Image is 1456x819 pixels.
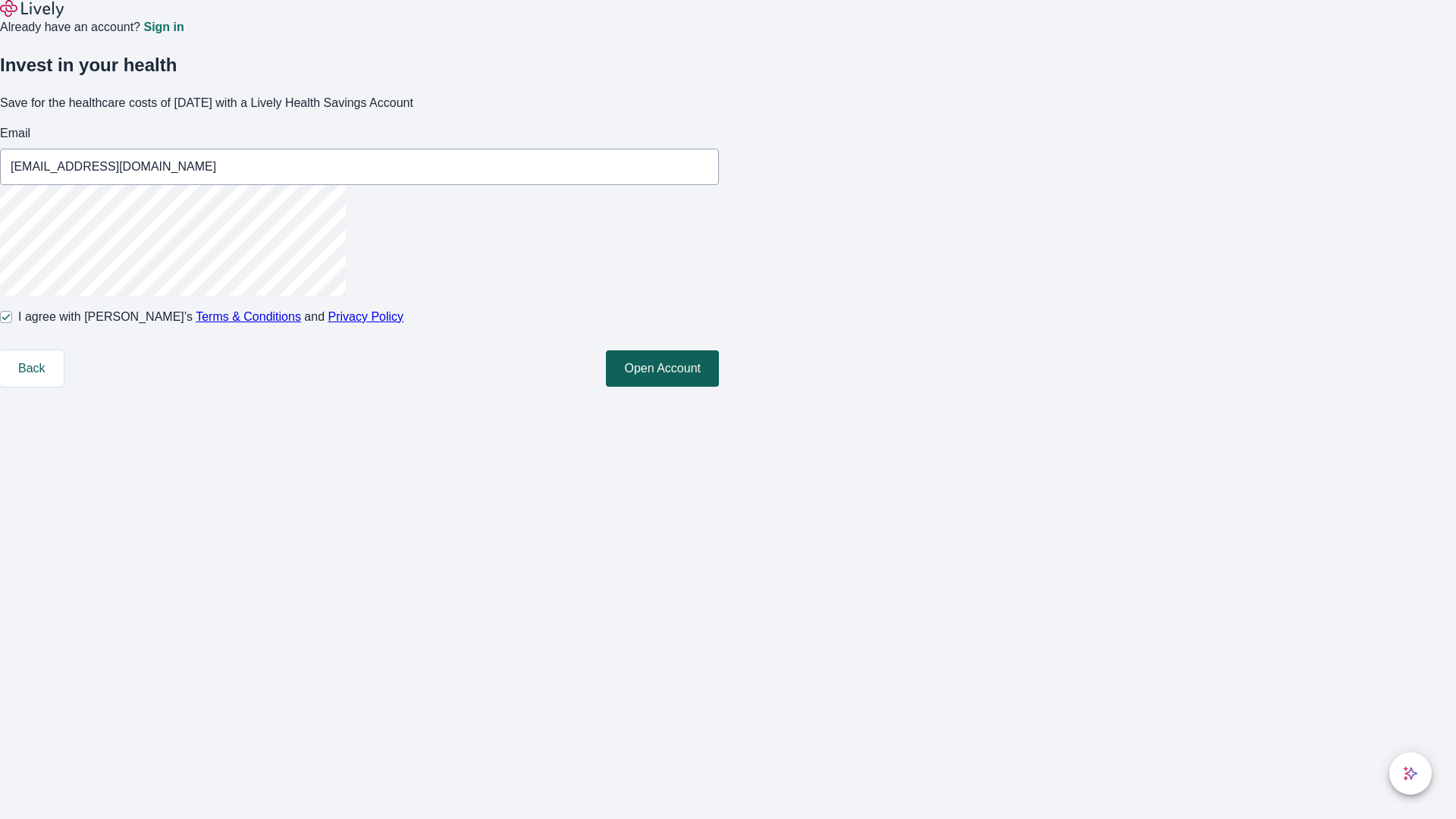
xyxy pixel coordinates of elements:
button: chat [1389,752,1432,795]
svg: Lively AI Assistant [1403,766,1418,781]
a: Privacy Policy [328,310,404,323]
a: Sign in [143,21,184,33]
a: Terms & Conditions [196,310,301,323]
span: I agree with [PERSON_NAME]’s and [18,308,403,326]
button: Open Account [606,350,719,387]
